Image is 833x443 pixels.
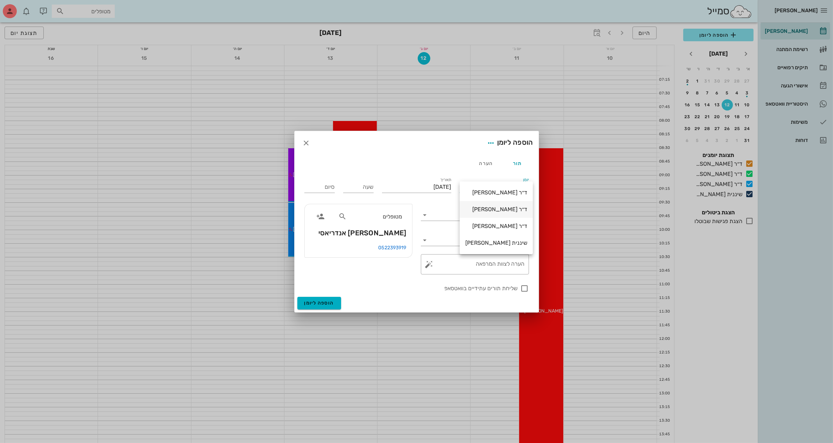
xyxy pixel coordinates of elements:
[465,240,527,246] div: שיננית [PERSON_NAME]
[297,297,341,309] button: הוספה ליומן
[421,235,529,246] div: סטטוסתור נקבע
[470,155,502,172] div: הערה
[465,206,527,213] div: ד״ר [PERSON_NAME]
[421,209,529,221] div: סוג פגישהמדידת עיצוב
[318,227,407,238] span: [PERSON_NAME] אנדריאסי
[379,245,407,251] a: 0522393919
[304,285,518,292] label: שליחת תורים עתידיים בוואטסאפ
[465,189,527,196] div: ד״ר [PERSON_NAME]
[460,181,529,193] div: יומן
[502,155,533,172] div: תור
[465,223,527,229] div: ד״ר [PERSON_NAME]
[440,177,451,183] label: תאריך
[523,177,529,183] label: יומן
[485,137,533,149] div: הוספה ליומן
[304,300,334,306] span: הוספה ליומן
